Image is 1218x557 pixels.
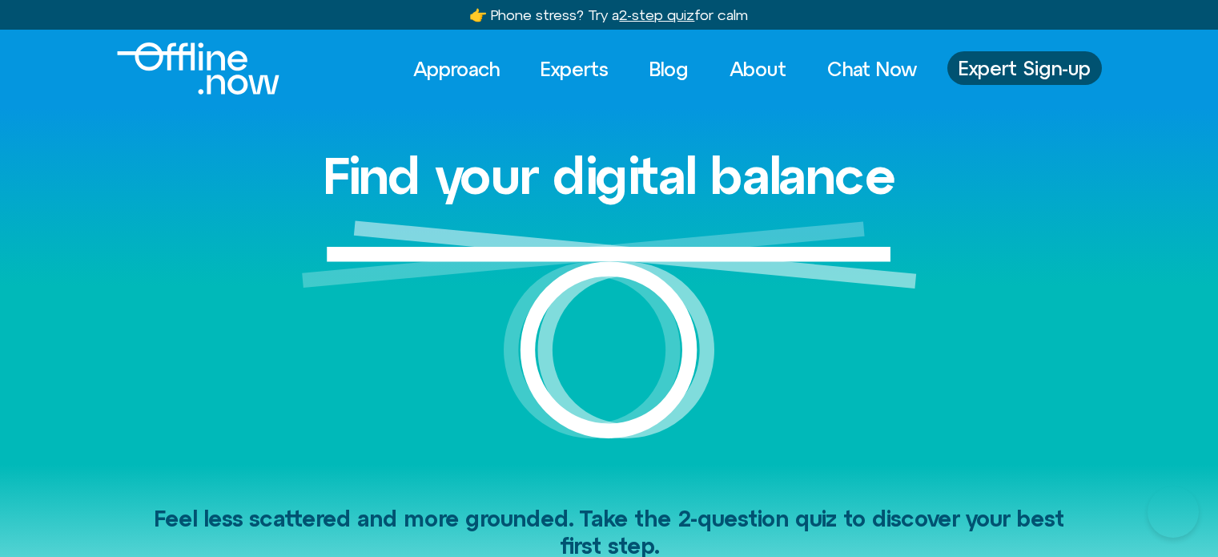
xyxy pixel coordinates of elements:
a: Experts [526,51,623,87]
a: About [715,51,801,87]
a: 👉 Phone stress? Try a2-step quizfor calm [469,6,748,23]
u: 2-step quiz [619,6,694,23]
a: Blog [635,51,703,87]
a: Approach [399,51,514,87]
img: Offline.Now logo in white. Text of the words offline.now with a line going through the "O" [117,42,279,95]
span: Expert Sign-up [959,58,1091,79]
a: Chat Now [813,51,931,87]
h1: Find your digital balance [323,147,896,204]
nav: Menu [399,51,931,87]
img: Graphic of a white circle with a white line balancing on top to represent balance. [302,220,917,465]
div: Logo [117,42,252,95]
iframe: Botpress [1148,486,1199,538]
a: Expert Sign-up [947,51,1102,85]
